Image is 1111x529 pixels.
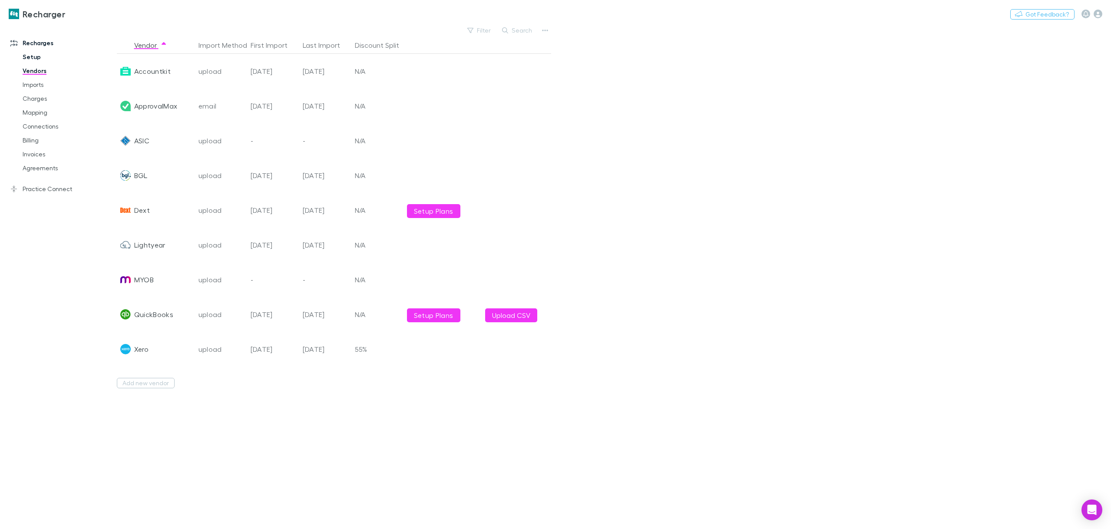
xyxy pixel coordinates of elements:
[134,123,149,158] div: ASIC
[247,297,299,332] div: [DATE]
[198,228,244,262] div: upload
[14,50,122,64] a: Setup
[198,123,244,158] div: upload
[463,25,496,36] button: Filter
[351,89,403,123] div: N/A
[299,228,351,262] div: [DATE]
[120,309,131,320] img: QuickBooks's Logo
[120,101,131,111] img: ApprovalMax's Logo
[2,36,122,50] a: Recharges
[1081,499,1102,520] div: Open Intercom Messenger
[247,158,299,193] div: [DATE]
[198,89,244,123] div: email
[14,106,122,119] a: Mapping
[247,262,299,297] div: -
[120,274,131,285] img: MYOB's Logo
[247,89,299,123] div: [DATE]
[134,89,178,123] div: ApprovalMax
[351,228,403,262] div: N/A
[3,3,70,24] a: Recharger
[134,228,165,262] div: Lightyear
[14,147,122,161] a: Invoices
[23,9,65,19] h3: Recharger
[299,193,351,228] div: [DATE]
[299,297,351,332] div: [DATE]
[247,123,299,158] div: -
[299,89,351,123] div: [DATE]
[120,344,131,354] img: Xero's Logo
[351,54,403,89] div: N/A
[299,54,351,89] div: [DATE]
[120,240,131,250] img: Lightyear's Logo
[299,123,351,158] div: -
[117,378,175,388] button: Add new vendor
[9,9,19,19] img: Recharger's Logo
[247,228,299,262] div: [DATE]
[134,297,174,332] div: QuickBooks
[299,332,351,367] div: [DATE]
[120,66,131,76] img: Accountkit's Logo
[14,64,122,78] a: Vendors
[351,297,403,332] div: N/A
[198,262,244,297] div: upload
[120,136,131,146] img: ASIC's Logo
[351,193,403,228] div: N/A
[14,119,122,133] a: Connections
[303,36,350,54] button: Last Import
[134,54,171,89] div: Accountkit
[198,54,244,89] div: upload
[407,308,460,322] a: Setup Plans
[14,161,122,175] a: Agreements
[14,92,122,106] a: Charges
[134,158,148,193] div: BGL
[134,262,154,297] div: MYOB
[14,133,122,147] a: Billing
[299,158,351,193] div: [DATE]
[198,297,244,332] div: upload
[251,36,298,54] button: First Import
[120,170,131,181] img: BGL's Logo
[247,332,299,367] div: [DATE]
[247,193,299,228] div: [DATE]
[198,36,258,54] button: Import Method
[134,193,150,228] div: Dext
[355,36,410,54] button: Discount Split
[198,332,244,367] div: upload
[1010,9,1075,20] button: Got Feedback?
[2,182,122,196] a: Practice Connect
[198,158,244,193] div: upload
[247,54,299,89] div: [DATE]
[351,158,403,193] div: N/A
[407,204,460,218] a: Setup Plans
[485,308,537,322] button: Upload CSV
[134,36,167,54] button: Vendor
[351,332,403,367] div: 55%
[14,78,122,92] a: Imports
[198,193,244,228] div: upload
[498,25,537,36] button: Search
[351,123,403,158] div: N/A
[134,332,149,367] div: Xero
[299,262,351,297] div: -
[351,262,403,297] div: N/A
[120,205,131,215] img: Dext's Logo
